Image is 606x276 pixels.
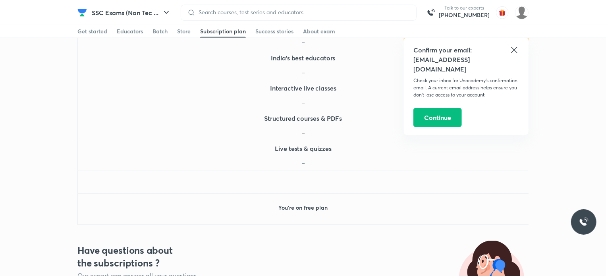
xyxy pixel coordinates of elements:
[303,27,335,35] div: About exam
[87,5,176,21] button: SSC Exams (Non Tec ...
[413,55,519,74] h5: [EMAIL_ADDRESS][DOMAIN_NAME]
[152,25,168,38] a: Batch
[496,6,509,19] img: avatar
[413,45,519,55] h5: Confirm your email:
[439,5,490,11] p: Talk to our experts
[413,108,462,127] button: Continue
[195,9,410,15] input: Search courses, test series and educators
[255,25,293,38] a: Success stories
[299,99,307,107] img: icon
[299,160,307,168] img: icon
[271,53,335,63] h5: India's best educators
[177,27,191,35] div: Store
[515,6,529,19] img: kumar ashutosh
[77,8,87,17] img: Company Logo
[77,27,107,35] div: Get started
[264,114,342,123] h5: Structured courses & PDFs
[299,129,307,137] img: icon
[117,25,143,38] a: Educators
[299,69,307,77] img: icon
[303,25,335,38] a: About exam
[423,5,439,21] img: call-us
[275,144,331,153] h5: Live tests & quizzes
[117,27,143,35] div: Educators
[177,25,191,38] a: Store
[413,77,519,98] p: Check your inbox for Unacademy’s confirmation email. A current email address helps ensure you don...
[152,27,168,35] div: Batch
[255,27,293,35] div: Success stories
[77,244,185,269] h3: Have questions about the subscriptions ?
[439,11,490,19] a: [PHONE_NUMBER]
[270,83,336,93] h5: Interactive live classes
[279,204,328,212] h6: You’re on free plan
[77,25,107,38] a: Get started
[579,217,589,227] img: ttu
[200,25,246,38] a: Subscription plan
[200,27,246,35] div: Subscription plan
[299,39,307,47] img: icon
